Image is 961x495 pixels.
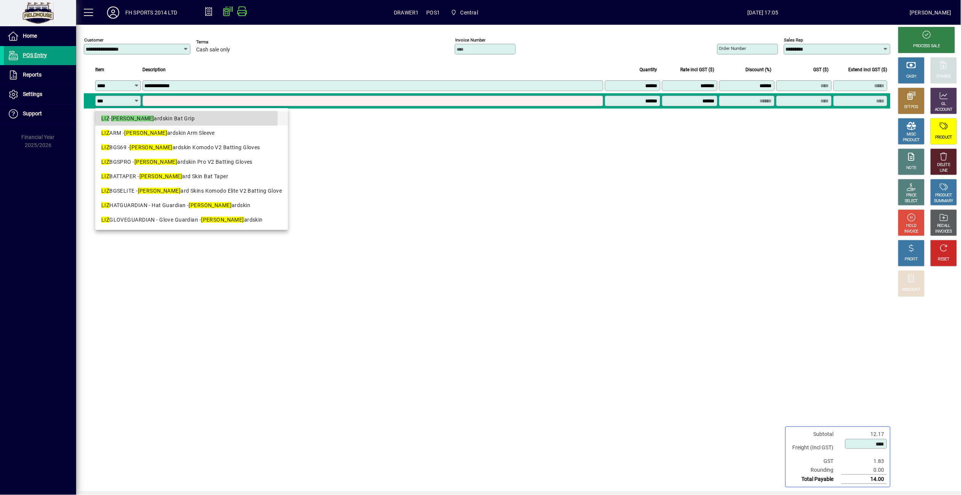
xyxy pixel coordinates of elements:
mat-option: LIZBGSELITE - Lizard Skins Komodo Elite V2 Batting Glove [95,184,288,198]
span: Central [448,6,481,19]
span: Description [142,65,166,74]
em: LIZ [101,188,109,194]
div: - ardskin Bat Grip [101,115,282,123]
td: 14.00 [841,475,887,484]
div: LINE [940,168,948,174]
span: Home [23,33,37,39]
span: GST ($) [814,65,829,74]
em: [PERSON_NAME] [124,130,167,136]
div: SUMMARY [934,198,953,204]
div: NOTE [907,165,916,171]
em: LIZ [101,115,109,121]
mat-option: LIZGLOVEGUARDIAN - Glove Guardian - Lizardskin [95,212,288,227]
span: Settings [23,91,42,97]
span: Central [461,6,478,19]
em: LIZ [101,173,109,179]
em: [PERSON_NAME] [134,159,177,165]
span: Extend incl GST ($) [849,65,887,74]
td: Subtotal [789,430,841,439]
div: RESET [938,257,950,262]
em: [PERSON_NAME] [111,115,154,121]
mat-label: Customer [84,37,104,43]
a: Home [4,27,76,46]
div: HOLD [907,223,916,229]
em: [PERSON_NAME] [189,202,232,208]
button: Profile [101,6,125,19]
span: Rate incl GST ($) [681,65,715,74]
div: PRODUCT [903,137,920,143]
div: BATTAPER - ard Skin Bat Taper [101,172,282,180]
div: INVOICES [935,229,952,235]
div: DISCOUNT [902,287,921,293]
div: GLOVEGUARDIAN - Glove Guardian - ardskin [101,216,282,224]
a: Support [4,104,76,123]
span: Reports [23,72,42,78]
mat-option: LIZHATGUARDIAN - Hat Guardian - Lizardskin [95,198,288,212]
span: Terms [196,40,242,45]
mat-option: LIZBATTAPER - Lizard Skin Bat Taper [95,169,288,184]
div: [PERSON_NAME] [910,6,951,19]
em: LIZ [101,159,109,165]
div: FH SPORTS 2014 LTD [125,6,177,19]
em: [PERSON_NAME] [138,188,181,194]
em: LIZ [101,144,109,150]
div: MISC [907,132,916,137]
div: ACCOUNT [935,107,953,113]
em: [PERSON_NAME] [139,173,182,179]
mat-option: LIZ - Lizardskin Bat Grip [95,111,288,126]
div: BGSELITE - ard Skins Komodo Elite V2 Batting Glove [101,187,282,195]
div: SELECT [905,198,918,204]
td: Freight (Incl GST) [789,439,841,457]
td: 1.83 [841,457,887,466]
mat-option: LIZBGSPRO - Lizardskin Pro V2 Batting Gloves [95,155,288,169]
mat-label: Order number [719,46,747,51]
span: DRAWER1 [394,6,419,19]
div: RECALL [937,223,951,229]
span: Quantity [640,65,657,74]
span: [DATE] 17:05 [616,6,910,19]
div: CASH [907,74,916,80]
div: GL [942,101,947,107]
div: INVOICE [904,229,918,235]
span: POS1 [427,6,440,19]
em: LIZ [101,202,109,208]
div: ARM - ardskin Arm Sleeve [101,129,282,137]
em: [PERSON_NAME] [201,217,244,223]
span: Discount (%) [746,65,772,74]
mat-option: LIZBGS69 - Lizardskin Komodo V2 Batting Gloves [95,140,288,155]
div: HATGUARDIAN - Hat Guardian - ardskin [101,201,282,209]
mat-label: Sales rep [784,37,803,43]
em: LIZ [101,130,109,136]
a: Reports [4,65,76,85]
td: GST [789,457,841,466]
div: DELETE [937,162,950,168]
div: PRODUCT [935,135,952,141]
div: PROCESS SALE [913,43,940,49]
td: 12.17 [841,430,887,439]
mat-label: Invoice number [455,37,486,43]
td: Total Payable [789,475,841,484]
a: Settings [4,85,76,104]
em: [PERSON_NAME] [130,144,173,150]
span: Item [95,65,104,74]
em: LIZ [101,217,109,223]
span: Cash sale only [196,47,230,53]
td: Rounding [789,466,841,475]
div: PROFIT [905,257,918,262]
span: POS Entry [23,52,47,58]
span: Support [23,110,42,117]
mat-option: LIZARM - Lizardskin Arm Sleeve [95,126,288,140]
div: EFTPOS [905,104,919,110]
div: BGS69 - ardskin Komodo V2 Batting Gloves [101,144,282,152]
div: BGSPRO - ardskin Pro V2 Batting Gloves [101,158,282,166]
div: PRODUCT [935,193,952,198]
div: CHARGE [937,74,951,80]
div: PRICE [907,193,917,198]
td: 0.00 [841,466,887,475]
